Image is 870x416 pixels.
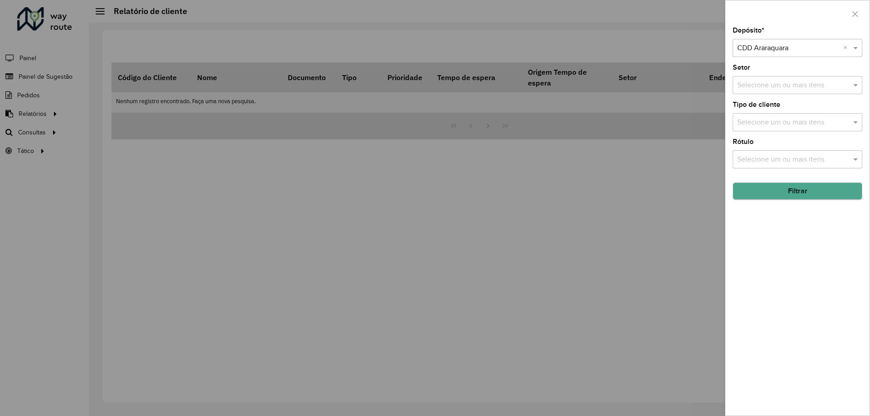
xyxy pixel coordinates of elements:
[733,182,862,200] button: Filtrar
[733,99,780,110] label: Tipo de cliente
[733,62,750,73] label: Setor
[733,25,764,36] label: Depósito
[843,43,851,53] span: Clear all
[733,136,754,147] label: Rótulo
